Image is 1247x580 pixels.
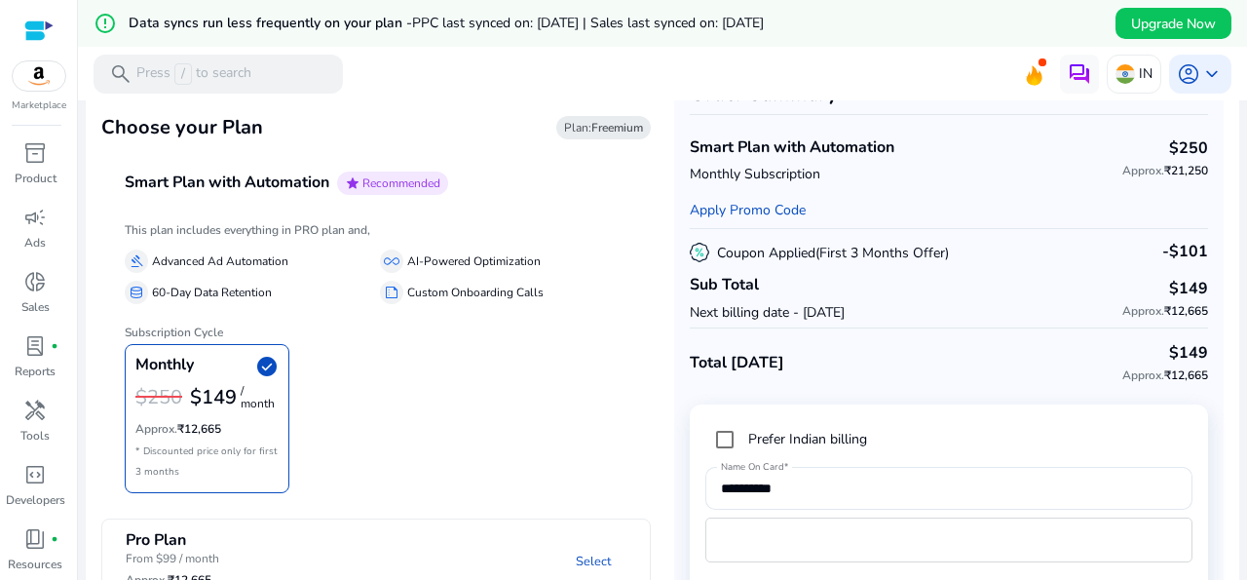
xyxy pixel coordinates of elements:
[129,253,144,269] span: gavel
[109,62,132,86] span: search
[717,244,949,263] p: Coupon Applied
[21,298,50,316] p: Sales
[412,14,764,32] span: PPC last synced on: [DATE] | Sales last synced on: [DATE]
[1115,8,1231,39] button: Upgrade Now
[1169,344,1208,363] h4: $149
[1122,368,1208,382] h6: ₹12,665
[101,149,698,217] mat-expansion-panel-header: Smart Plan with AutomationstarRecommended
[255,355,279,378] span: check_circle
[1122,367,1164,383] span: Approx.
[23,270,47,293] span: donut_small
[690,138,894,157] h4: Smart Plan with Automation
[125,223,627,237] h6: This plan includes everything in PRO plan and,
[690,83,1208,106] h3: Order Summary
[23,141,47,165] span: inventory_2
[23,399,47,422] span: handyman
[135,442,279,483] p: * Discounted price only for first 3 months
[125,174,329,192] h4: Smart Plan with Automation
[690,302,845,323] p: Next billing date - [DATE]
[1200,62,1224,86] span: keyboard_arrow_down
[23,206,47,229] span: campaign
[241,385,279,410] p: / month
[23,334,47,358] span: lab_profile
[744,429,867,449] label: Prefer Indian billing
[1115,64,1135,84] img: in.svg
[362,175,440,191] span: Recommended
[126,550,219,567] p: From $99 / month
[135,421,177,437] span: Approx.
[1169,139,1208,158] h4: $250
[721,460,783,474] mat-label: Name On Card
[345,175,360,191] span: star
[24,234,46,251] p: Ads
[815,244,949,262] span: (First 3 Months Offer)
[6,491,65,509] p: Developers
[129,285,144,300] span: database
[407,283,544,303] p: Custom Onboarding Calls
[15,363,56,380] p: Reports
[690,354,784,372] h4: Total [DATE]
[135,422,279,436] h6: ₹12,665
[690,201,806,219] a: Apply Promo Code
[135,356,194,374] h4: Monthly
[13,61,65,91] img: amazon.svg
[152,251,288,272] p: Advanced Ad Automation
[8,556,62,573] p: Resources
[560,544,626,579] a: Select
[1139,57,1153,91] p: IN
[190,384,237,410] b: $149
[690,164,894,184] p: Monthly Subscription
[94,12,117,35] mat-icon: error_outline
[1122,303,1164,319] span: Approx.
[12,98,66,113] p: Marketplace
[129,16,764,32] h5: Data syncs run less frequently on your plan -
[384,253,399,269] span: all_inclusive
[152,283,272,303] p: 60-Day Data Retention
[174,63,192,85] span: /
[1131,14,1216,34] span: Upgrade Now
[1177,62,1200,86] span: account_circle
[1162,243,1208,261] h4: -$101
[23,463,47,486] span: code_blocks
[591,120,643,135] b: Freemium
[51,342,58,350] span: fiber_manual_record
[15,170,57,187] p: Product
[23,527,47,551] span: book_4
[1122,164,1208,177] h6: ₹21,250
[564,120,643,135] span: Plan:
[690,276,845,294] h4: Sub Total
[125,310,627,339] h6: Subscription Cycle
[101,116,263,139] h3: Choose your Plan
[716,521,1182,560] iframe: Secure card payment input frame
[1169,280,1208,298] h4: $149
[126,531,219,550] h4: Pro Plan
[20,427,50,445] p: Tools
[135,386,182,409] h3: $250
[136,63,251,85] p: Press to search
[384,285,399,300] span: summarize
[1122,163,1164,178] span: Approx.
[51,535,58,543] span: fiber_manual_record
[101,217,651,509] div: Smart Plan with AutomationstarRecommended
[1122,304,1208,318] h6: ₹12,665
[407,251,541,272] p: AI-Powered Optimization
